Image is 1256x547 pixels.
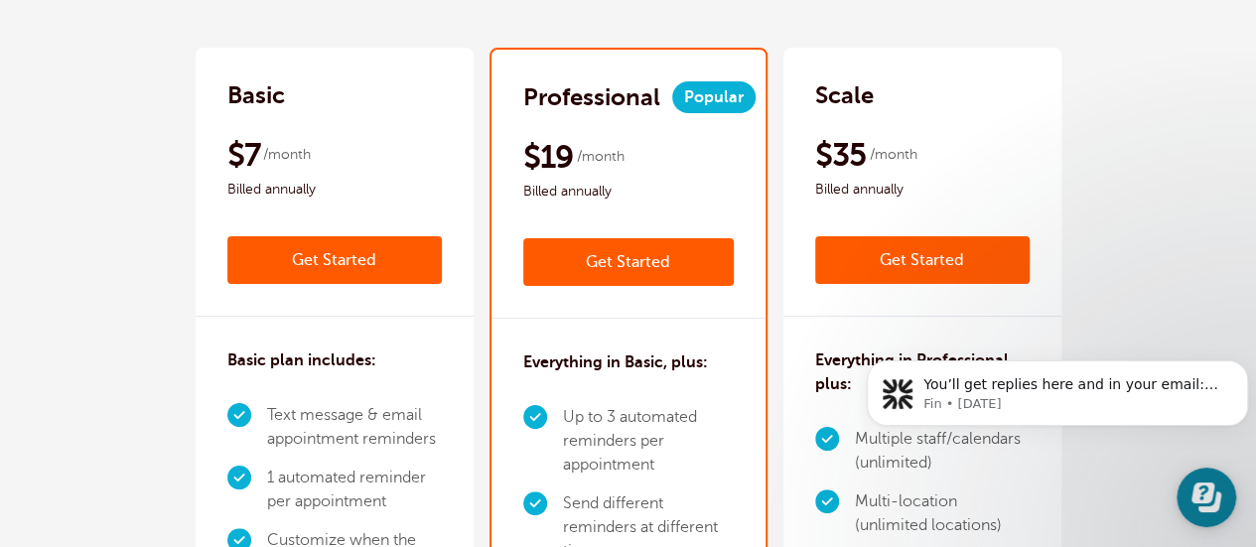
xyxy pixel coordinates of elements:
[815,135,867,175] span: $35
[815,236,1030,284] a: Get Started
[227,79,285,111] h2: Basic
[855,482,1030,545] li: Multi-location (unlimited locations)
[263,143,311,167] span: /month
[859,319,1256,537] iframe: Intercom notifications message
[815,79,874,111] h2: Scale
[815,178,1030,202] span: Billed annually
[815,348,1030,396] h3: Everything in Professional, plus:
[523,238,734,286] a: Get Started
[523,137,574,177] span: $19
[855,420,1030,482] li: Multiple staff/calendars (unlimited)
[523,180,734,204] span: Billed annually
[577,145,625,169] span: /month
[672,81,756,113] span: Popular
[227,135,261,175] span: $7
[227,348,376,372] h3: Basic plan includes:
[523,81,660,113] h2: Professional
[227,236,442,284] a: Get Started
[563,398,734,484] li: Up to 3 automated reminders per appointment
[870,143,917,167] span: /month
[267,459,442,521] li: 1 automated reminder per appointment
[227,178,442,202] span: Billed annually
[267,396,442,459] li: Text message & email appointment reminders
[523,350,708,374] h3: Everything in Basic, plus:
